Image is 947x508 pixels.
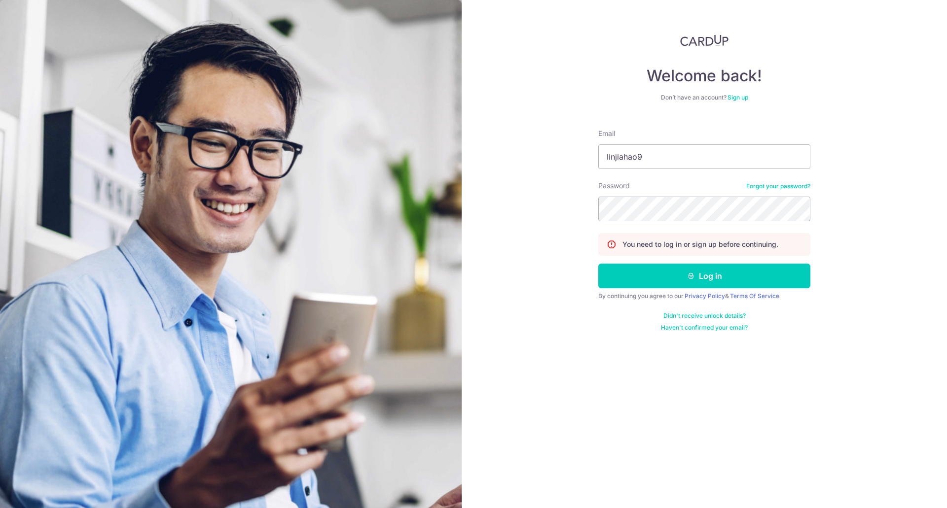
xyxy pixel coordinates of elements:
[622,239,778,249] p: You need to log in or sign up before continuing.
[663,312,746,320] a: Didn't receive unlock details?
[598,264,810,288] button: Log in
[598,292,810,300] div: By continuing you agree to our &
[598,66,810,86] h4: Welcome back!
[680,34,728,46] img: CardUp Logo
[730,292,779,300] a: Terms Of Service
[598,94,810,102] div: Don’t have an account?
[598,181,630,191] label: Password
[598,144,810,169] input: Enter your Email
[728,94,748,101] a: Sign up
[685,292,725,300] a: Privacy Policy
[661,324,748,332] a: Haven't confirmed your email?
[598,129,615,138] label: Email
[746,182,810,190] a: Forgot your password?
